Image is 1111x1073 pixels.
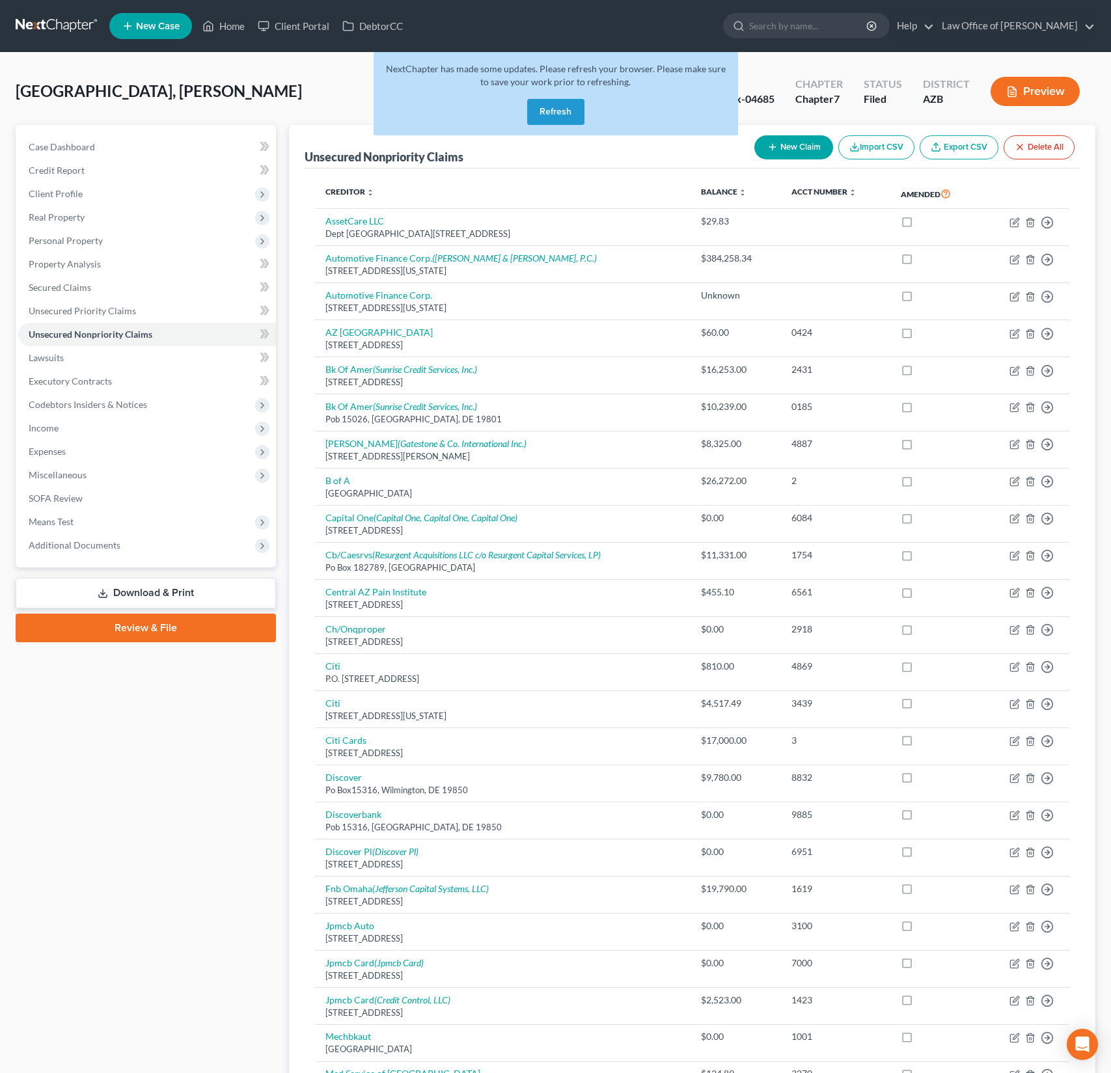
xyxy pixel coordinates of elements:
[374,957,424,968] i: (Jpmcb Card)
[18,370,276,393] a: Executory Contracts
[791,326,879,339] div: 0424
[325,957,424,968] a: Jpmcb Card(Jpmcb Card)
[325,821,680,834] div: Pob 15316, [GEOGRAPHIC_DATA], DE 19850
[325,735,366,746] a: Citi Cards
[372,846,418,857] i: (Discover Pl)
[701,994,771,1007] div: $2,523.00
[838,135,914,159] button: Import CSV
[325,252,597,264] a: Automotive Finance Corp.([PERSON_NAME] & [PERSON_NAME], P.C.)
[791,734,879,747] div: 3
[325,1031,371,1042] a: Mechbkaut
[325,265,680,277] div: [STREET_ADDRESS][US_STATE]
[325,660,340,672] a: Citi
[849,189,857,197] i: unfold_more
[791,1030,879,1043] div: 1001
[16,81,302,100] span: [GEOGRAPHIC_DATA], [PERSON_NAME]
[795,77,843,92] div: Chapter
[791,660,879,673] div: 4869
[18,276,276,299] a: Secured Claims
[791,511,879,524] div: 6084
[701,586,771,599] div: $455.10
[325,549,601,560] a: Cb/Caesrvs(Resurgent Acquisitions LLC c/o Resurgent Capital Services, LP)
[701,734,771,747] div: $17,000.00
[29,352,64,363] span: Lawsuits
[701,252,771,265] div: $384,258.34
[386,63,726,87] span: NextChapter has made some updates. Please refresh your browser. Please make sure to save your wor...
[18,299,276,323] a: Unsecured Priority Claims
[701,215,771,228] div: $29.83
[29,211,85,223] span: Real Property
[325,524,680,537] div: [STREET_ADDRESS]
[791,882,879,895] div: 1619
[374,512,517,523] i: (Capital One, Capital One, Capital One)
[29,165,85,176] span: Credit Report
[29,375,112,387] span: Executory Contracts
[527,99,584,125] button: Refresh
[701,771,771,784] div: $9,780.00
[791,363,879,376] div: 2431
[325,376,680,388] div: [STREET_ADDRESS]
[373,364,477,375] i: (Sunrise Credit Services, Inc.)
[325,1007,680,1019] div: [STREET_ADDRESS]
[29,493,83,504] span: SOFA Review
[325,858,680,871] div: [STREET_ADDRESS]
[325,187,374,197] a: Creditor unfold_more
[325,215,384,226] a: AssetCare LLC
[18,323,276,346] a: Unsecured Nonpriority Claims
[18,487,276,510] a: SOFA Review
[791,400,879,413] div: 0185
[18,346,276,370] a: Lawsuits
[325,970,680,982] div: [STREET_ADDRESS]
[791,808,879,821] div: 9885
[372,883,489,894] i: (Jefferson Capital Systems, LLC)
[791,549,879,562] div: 1754
[325,339,680,351] div: [STREET_ADDRESS]
[29,258,101,269] span: Property Analysis
[325,599,680,611] div: [STREET_ADDRESS]
[29,235,103,246] span: Personal Property
[791,437,879,450] div: 4887
[374,994,450,1005] i: (Credit Control, LLC)
[791,994,879,1007] div: 1423
[325,772,362,783] a: Discover
[701,845,771,858] div: $0.00
[325,562,680,574] div: Po Box 182789, [GEOGRAPHIC_DATA]
[923,77,970,92] div: District
[29,446,66,457] span: Expenses
[1004,135,1075,159] button: Delete All
[325,302,680,314] div: [STREET_ADDRESS][US_STATE]
[325,228,680,240] div: Dept [GEOGRAPHIC_DATA][STREET_ADDRESS]
[791,586,879,599] div: 6561
[29,282,91,293] span: Secured Claims
[834,92,840,105] span: 7
[325,401,477,412] a: Bk Of Amer(Sunrise Credit Services, Inc.)
[16,578,276,608] a: Download & Print
[701,882,771,895] div: $19,790.00
[325,586,426,597] a: Central AZ Pain Institute
[325,487,680,500] div: [GEOGRAPHIC_DATA]
[29,188,83,199] span: Client Profile
[29,539,120,550] span: Additional Documents
[791,845,879,858] div: 6951
[325,710,680,722] div: [STREET_ADDRESS][US_STATE]
[325,994,450,1005] a: Jpmcb Card(Credit Control, LLC)
[701,400,771,413] div: $10,239.00
[890,179,980,209] th: Amended
[325,623,386,634] a: Ch/Onqproper
[701,957,771,970] div: $0.00
[991,77,1080,106] button: Preview
[701,697,771,710] div: $4,517.49
[325,673,680,685] div: P.O. [STREET_ADDRESS]
[795,92,843,107] div: Chapter
[1067,1029,1098,1060] div: Open Intercom Messenger
[701,289,771,302] div: Unknown
[701,660,771,673] div: $810.00
[701,808,771,821] div: $0.00
[701,919,771,932] div: $0.00
[701,363,771,376] div: $16,253.00
[29,469,87,480] span: Miscellaneous
[16,614,276,642] a: Review & File
[18,159,276,182] a: Credit Report
[325,883,489,894] a: Fnb Omaha(Jefferson Capital Systems, LLC)
[791,623,879,636] div: 2918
